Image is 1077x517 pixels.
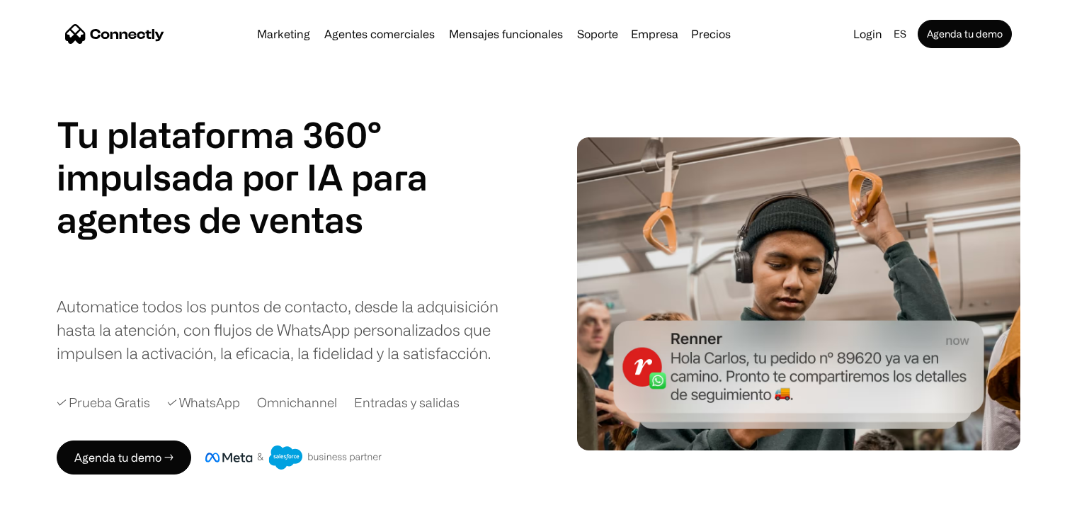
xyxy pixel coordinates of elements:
[57,113,428,198] h1: Tu plataforma 360° impulsada por IA para
[251,28,316,40] a: Marketing
[888,24,915,44] div: es
[918,20,1012,48] a: Agenda tu demo
[65,23,164,45] a: home
[28,492,85,512] ul: Language list
[14,491,85,512] aside: Language selected: Español
[894,24,906,44] div: es
[571,28,624,40] a: Soporte
[57,198,382,283] div: carousel
[57,198,382,241] div: 1 of 4
[685,28,736,40] a: Precios
[319,28,440,40] a: Agentes comerciales
[167,393,240,412] div: ✓ WhatsApp
[354,393,460,412] div: Entradas y salidas
[443,28,569,40] a: Mensajes funcionales
[57,441,191,475] a: Agenda tu demo →
[57,295,503,365] div: Automatice todos los puntos de contacto, desde la adquisición hasta la atención, con flujos de Wh...
[631,24,678,44] div: Empresa
[57,393,150,412] div: ✓ Prueba Gratis
[257,393,337,412] div: Omnichannel
[57,198,382,241] h1: agentes de ventas
[848,24,888,44] a: Login
[205,445,382,470] img: Insignia de socio comercial de Meta y Salesforce.
[627,24,683,44] div: Empresa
